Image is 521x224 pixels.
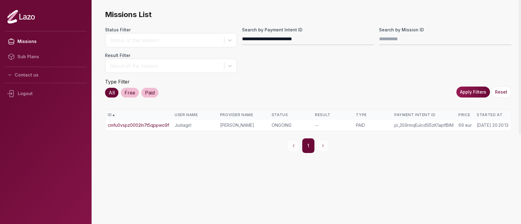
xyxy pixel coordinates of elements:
span: Missions List [105,10,511,20]
div: User Name [175,112,215,117]
button: 1 [302,138,314,153]
label: Result Filter [105,52,237,59]
div: Result of the mission [110,62,221,69]
div: -- [315,122,351,128]
div: Free [121,88,139,98]
div: 69 eur [458,122,472,128]
div: Type [356,112,389,117]
div: ONGOING [272,122,310,128]
div: pi_3S9rmqEulcd5I5zK1apIfBlM [394,122,454,128]
button: Apply Filters [456,87,490,98]
div: [DATE] 20:20:13 [477,122,508,128]
div: Payment Intent ID [394,112,454,117]
label: Search by Payment Intent ID [242,27,374,33]
div: All [105,88,118,98]
button: Reset [491,87,511,98]
span: ▲ [112,112,115,117]
a: Missions [5,34,87,49]
div: Result [315,112,351,117]
div: Provider Name [220,112,267,117]
div: Justagirl [175,122,215,128]
div: [PERSON_NAME] [220,122,267,128]
div: Paid [141,88,158,98]
div: Logout [5,86,87,101]
div: Started At [477,112,508,117]
a: cmfu0vspz0002ln7t5qppwo9f [108,122,169,128]
a: Sub Plans [5,49,87,64]
label: Search by Mission ID [379,27,511,33]
div: Status of the mission [110,37,221,44]
label: Status Filter [105,27,237,33]
div: Price [458,112,472,117]
div: ID [108,112,170,117]
div: PAID [356,122,389,128]
label: Type Filter [105,79,130,85]
div: Status [272,112,310,117]
button: Contact us [5,69,87,80]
